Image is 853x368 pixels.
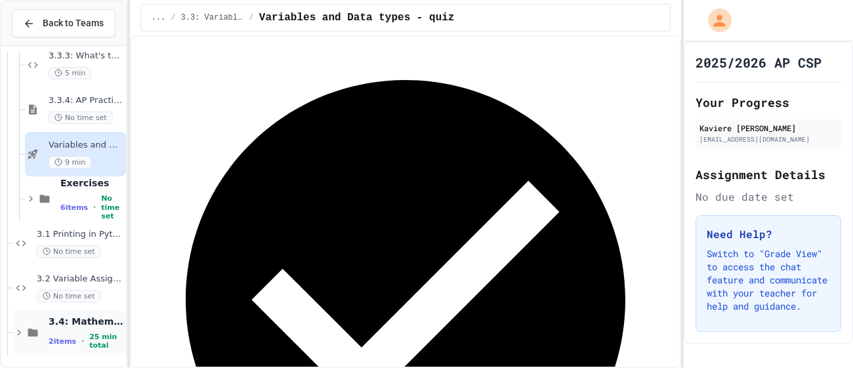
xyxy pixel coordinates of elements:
[696,189,841,205] div: No due date set
[181,12,244,23] span: 3.3: Variables and Data Types
[49,316,123,327] span: 3.4: Mathematical Operators
[49,337,76,346] span: 2 items
[694,5,735,35] div: My Account
[49,95,123,106] span: 3.3.4: AP Practice - Variables
[259,10,455,26] span: Variables and Data types - quiz
[37,274,123,285] span: 3.2 Variable Assignment & Type Boss Fight
[707,247,830,313] p: Switch to "Grade View" to access the chat feature and communicate with your teacher for help and ...
[60,203,88,212] span: 6 items
[37,229,123,240] span: 3.1 Printing in Python Boss Fight
[12,9,115,37] button: Back to Teams
[81,336,84,346] span: •
[49,112,113,124] span: No time set
[696,53,822,72] h1: 2025/2026 AP CSP
[49,140,123,151] span: Variables and Data types - quiz
[696,93,841,112] h2: Your Progress
[249,12,254,23] span: /
[171,12,175,23] span: /
[101,194,123,220] span: No time set
[707,226,830,242] h3: Need Help?
[696,165,841,184] h2: Assignment Details
[699,122,837,134] div: Kaviere [PERSON_NAME]
[43,16,104,30] span: Back to Teams
[37,245,101,258] span: No time set
[699,134,837,144] div: [EMAIL_ADDRESS][DOMAIN_NAME]
[49,51,123,62] span: 3.3.3: What's the Type?
[89,333,123,350] span: 25 min total
[37,290,101,302] span: No time set
[152,12,166,23] span: ...
[93,202,96,213] span: •
[49,67,91,79] span: 5 min
[60,177,123,189] span: Exercises
[49,156,91,169] span: 9 min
